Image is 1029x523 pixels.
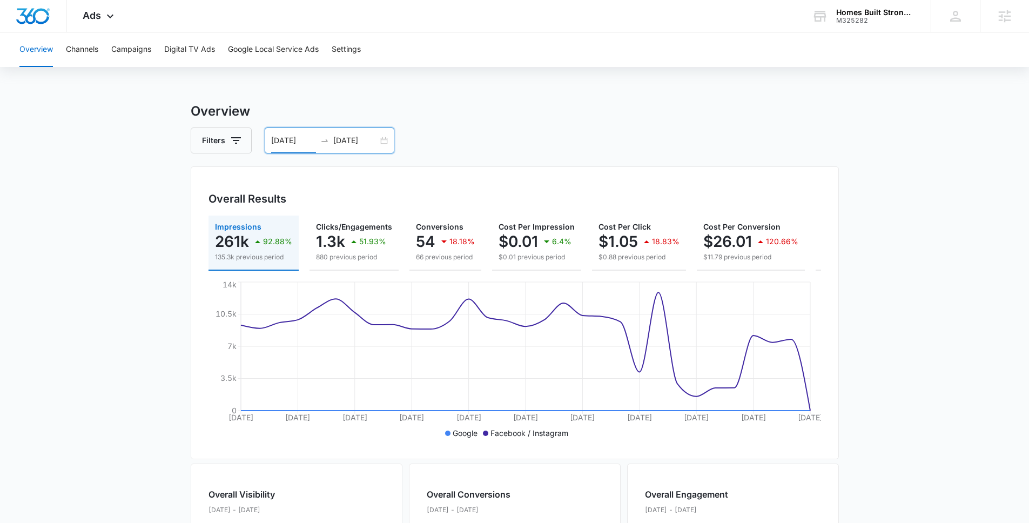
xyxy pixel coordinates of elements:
p: 261k [215,233,249,250]
tspan: [DATE] [456,413,481,422]
tspan: [DATE] [228,413,253,422]
p: $0.01 [499,233,538,250]
span: Cost Per Impression [499,222,575,231]
tspan: [DATE] [741,413,765,422]
p: 51.93% [359,238,386,245]
button: Settings [332,32,361,67]
span: Ads [83,10,101,21]
tspan: [DATE] [627,413,651,422]
span: to [320,136,329,145]
h2: Overall Visibility [209,488,314,501]
tspan: 3.5k [220,373,237,383]
tspan: 0 [232,406,237,415]
span: Cost Per Conversion [703,222,781,231]
button: Digital TV Ads [164,32,215,67]
p: [DATE] - [DATE] [645,505,731,515]
tspan: [DATE] [342,413,367,422]
p: $11.79 previous period [703,252,798,262]
p: 18.83% [652,238,680,245]
input: End date [333,135,378,146]
p: 120.66% [766,238,798,245]
p: 66 previous period [416,252,475,262]
h3: Overview [191,102,839,121]
p: $26.01 [703,233,752,250]
h3: Overall Results [209,191,286,207]
p: 135.3k previous period [215,252,292,262]
h2: Overall Conversions [427,488,510,501]
p: $1.05 [598,233,638,250]
p: 880 previous period [316,252,392,262]
button: Channels [66,32,98,67]
p: 18.18% [449,238,475,245]
span: swap-right [320,136,329,145]
tspan: [DATE] [285,413,310,422]
p: [DATE] - [DATE] [427,505,510,515]
tspan: [DATE] [684,413,709,422]
button: Overview [19,32,53,67]
p: 1.3k [316,233,345,250]
button: Filters [191,128,252,153]
tspan: [DATE] [399,413,424,422]
p: 92.88% [263,238,292,245]
span: Clicks/Engagements [316,222,392,231]
tspan: [DATE] [798,413,823,422]
button: Google Local Service Ads [228,32,319,67]
p: $0.88 previous period [598,252,680,262]
tspan: 7k [227,341,237,351]
tspan: 14k [223,280,237,289]
tspan: [DATE] [513,413,538,422]
p: 54 [416,233,435,250]
span: Cost Per Click [598,222,651,231]
span: Impressions [215,222,261,231]
tspan: 10.5k [216,309,237,318]
button: Campaigns [111,32,151,67]
div: account name [836,8,915,17]
p: $0.01 previous period [499,252,575,262]
span: Conversions [416,222,463,231]
p: Facebook / Instagram [490,427,568,439]
h2: Overall Engagement [645,488,731,501]
p: Google [453,427,477,439]
p: [DATE] - [DATE] [209,505,314,515]
p: 6.4% [552,238,571,245]
input: Start date [271,135,316,146]
div: account id [836,17,915,24]
tspan: [DATE] [570,413,595,422]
